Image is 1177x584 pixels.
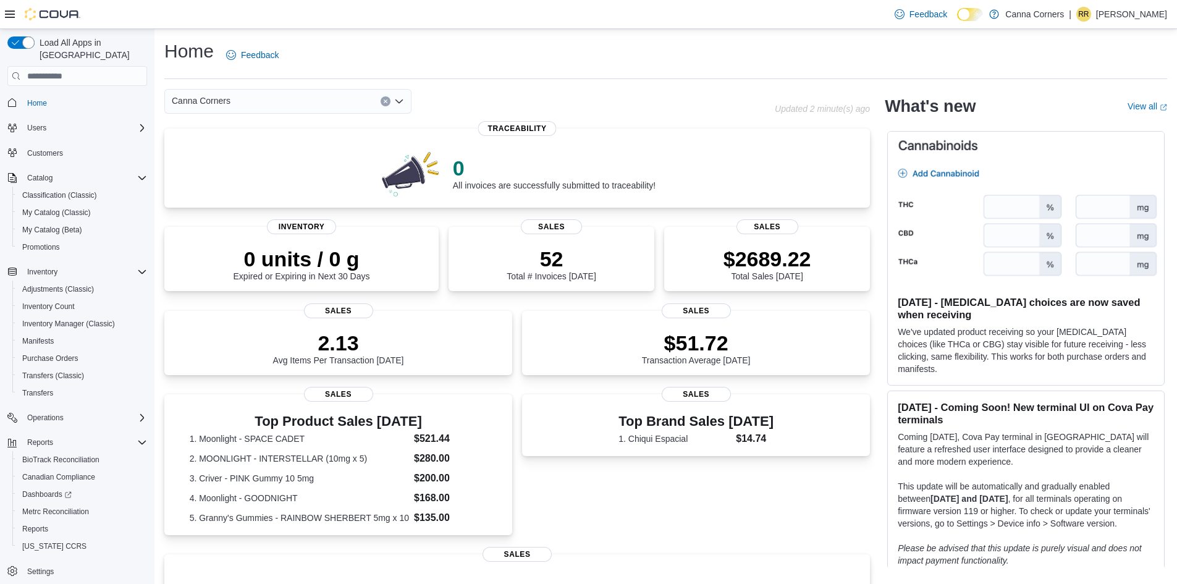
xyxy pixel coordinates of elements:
span: My Catalog (Classic) [22,208,91,218]
button: Open list of options [394,96,404,106]
a: [US_STATE] CCRS [17,539,91,554]
span: Sales [483,547,552,562]
a: BioTrack Reconciliation [17,452,104,467]
h1: Home [164,39,214,64]
button: My Catalog (Beta) [12,221,152,239]
span: Feedback [909,8,947,20]
span: Dashboards [17,487,147,502]
span: Reports [22,435,147,450]
span: Manifests [22,336,54,346]
span: Transfers (Classic) [17,368,147,383]
button: Catalog [2,169,152,187]
button: Transfers [12,384,152,402]
span: Canadian Compliance [17,470,147,485]
span: Inventory Count [22,302,75,311]
h3: [DATE] - Coming Soon! New terminal UI on Cova Pay terminals [898,401,1154,426]
span: Classification (Classic) [17,188,147,203]
span: BioTrack Reconciliation [17,452,147,467]
button: [US_STATE] CCRS [12,538,152,555]
p: $2689.22 [723,247,811,271]
button: Reports [2,434,152,451]
dd: $14.74 [736,431,774,446]
p: 0 units / 0 g [234,247,370,271]
button: Catalog [22,171,57,185]
span: Promotions [17,240,147,255]
input: Dark Mode [957,8,983,21]
p: 2.13 [273,331,404,355]
span: Adjustments (Classic) [22,284,94,294]
button: Canadian Compliance [12,468,152,486]
span: Feedback [241,49,279,61]
dt: 1. Moonlight - SPACE CADET [190,433,409,445]
button: Inventory Manager (Classic) [12,315,152,332]
a: Transfers [17,386,58,400]
span: Home [27,98,47,108]
span: Metrc Reconciliation [22,507,89,517]
span: [US_STATE] CCRS [22,541,86,551]
a: Feedback [890,2,952,27]
a: Home [22,96,52,111]
span: Users [22,121,147,135]
span: Catalog [27,173,53,183]
span: Reports [17,522,147,536]
span: Settings [27,567,54,577]
p: | [1069,7,1071,22]
h2: What's new [885,96,976,116]
span: Transfers (Classic) [22,371,84,381]
h3: Top Brand Sales [DATE] [618,414,774,429]
span: Reports [27,438,53,447]
span: Transfers [22,388,53,398]
h3: Top Product Sales [DATE] [190,414,487,429]
a: My Catalog (Classic) [17,205,96,220]
a: Settings [22,564,59,579]
span: Traceability [478,121,557,136]
a: Feedback [221,43,284,67]
strong: [DATE] and [DATE] [930,494,1008,504]
a: Purchase Orders [17,351,83,366]
span: BioTrack Reconciliation [22,455,99,465]
button: Adjustments (Classic) [12,281,152,298]
dd: $135.00 [414,510,487,525]
a: Dashboards [17,487,77,502]
span: Sales [304,303,373,318]
button: Inventory [22,264,62,279]
span: Operations [27,413,64,423]
a: Customers [22,146,68,161]
span: Inventory [267,219,336,234]
a: View allExternal link [1128,101,1167,111]
dd: $168.00 [414,491,487,506]
a: Adjustments (Classic) [17,282,99,297]
span: Settings [22,564,147,579]
span: Sales [521,219,583,234]
span: Metrc Reconciliation [17,504,147,519]
button: Reports [12,520,152,538]
span: Canadian Compliance [22,472,95,482]
span: Inventory [27,267,57,277]
button: Clear input [381,96,390,106]
dd: $521.44 [414,431,487,446]
span: Adjustments (Classic) [17,282,147,297]
a: Promotions [17,240,65,255]
dt: 5. Granny's Gummies - RAINBOW SHERBERT 5mg x 10 [190,512,409,524]
button: Transfers (Classic) [12,367,152,384]
span: Customers [27,148,63,158]
div: Avg Items Per Transaction [DATE] [273,331,404,365]
a: Manifests [17,334,59,349]
p: We've updated product receiving so your [MEDICAL_DATA] choices (like THCa or CBG) stay visible fo... [898,326,1154,375]
span: My Catalog (Classic) [17,205,147,220]
p: Coming [DATE], Cova Pay terminal in [GEOGRAPHIC_DATA] will feature a refreshed user interface des... [898,431,1154,468]
a: Metrc Reconciliation [17,504,94,519]
div: Ronny Reitmeier [1076,7,1091,22]
span: Inventory Manager (Classic) [17,316,147,331]
span: Customers [22,145,147,161]
dt: 4. Moonlight - GOODNIGHT [190,492,409,504]
a: Dashboards [12,486,152,503]
button: Inventory Count [12,298,152,315]
div: Total # Invoices [DATE] [507,247,596,281]
button: Purchase Orders [12,350,152,367]
button: BioTrack Reconciliation [12,451,152,468]
button: Classification (Classic) [12,187,152,204]
p: $51.72 [642,331,751,355]
span: Manifests [17,334,147,349]
div: Total Sales [DATE] [723,247,811,281]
